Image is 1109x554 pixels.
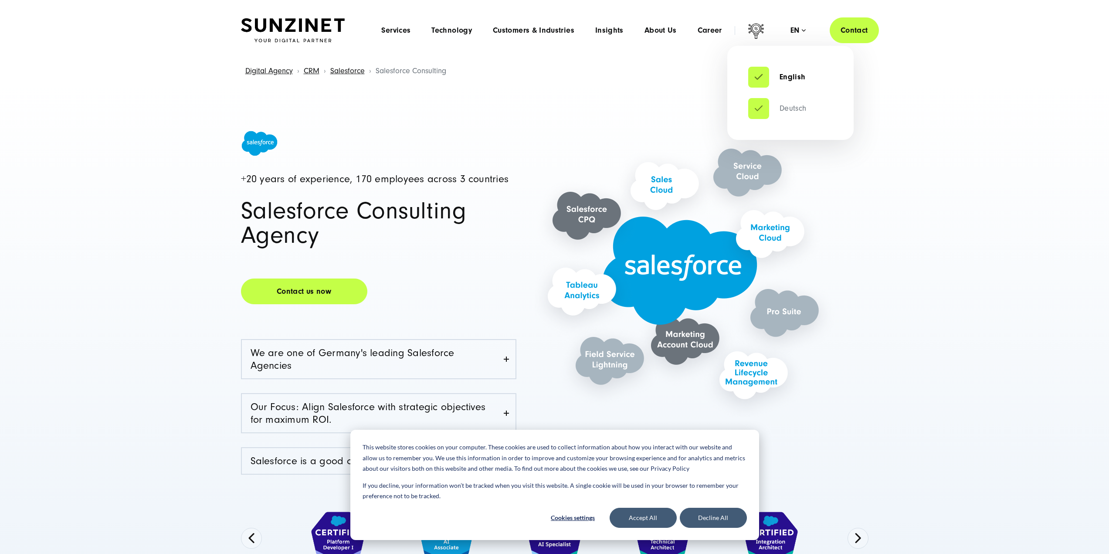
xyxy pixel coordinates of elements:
[748,73,806,82] a: English
[242,448,515,474] a: Salesforce is a good choice for you if:
[242,340,515,378] a: We are one of Germany's leading Salesforce Agencies
[304,66,319,75] a: CRM
[241,528,262,549] button: Previous
[241,174,516,185] h4: +20 years of experience, 170 employees across 3 countries
[748,104,807,113] a: Deutsch
[698,26,722,35] a: Career
[330,66,365,75] a: Salesforce
[241,130,278,156] img: Salesforce Logo - Salesforce consulting Agency SUNZINET
[245,66,293,75] a: Digital Agency
[431,26,472,35] a: Technology
[830,17,879,43] a: Contact
[241,18,345,43] img: SUNZINET Full Service Digital Agentur
[595,26,624,35] a: Insights
[539,508,607,528] button: Cookies settings
[350,430,759,540] div: Cookie banner
[363,442,747,474] p: This website stores cookies on your computer. These cookies are used to collect information about...
[493,26,574,35] a: Customers & Industries
[644,26,677,35] a: About Us
[610,508,677,528] button: Accept All
[790,26,806,35] div: en
[848,528,868,549] button: Next
[535,120,850,417] img: Salesforce agency for salesforce consulting SUNZINET
[241,279,367,304] a: Contact us now
[363,480,747,502] p: If you decline, your information won’t be tracked when you visit this website. A single cookie wi...
[376,66,446,75] span: Salesforce Consulting
[242,394,515,432] a: Our Focus: Align Salesforce with strategic objectives for maximum ROI.
[241,199,516,248] h1: Salesforce Consulting Agency
[680,508,747,528] button: Decline All
[381,26,410,35] a: Services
